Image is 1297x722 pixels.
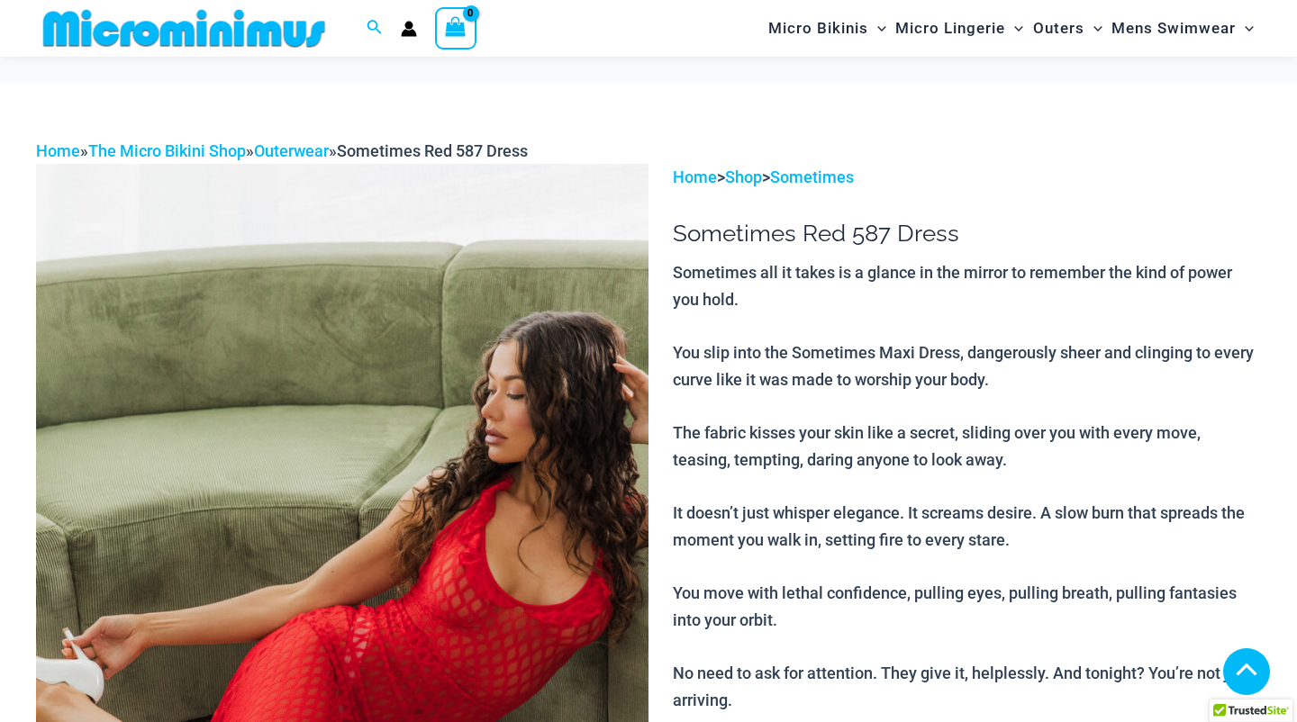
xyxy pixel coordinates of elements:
span: Menu Toggle [1084,5,1102,51]
img: MM SHOP LOGO FLAT [36,8,332,49]
p: > > [673,164,1261,191]
span: Menu Toggle [1236,5,1254,51]
a: Outerwear [254,141,329,160]
a: Sometimes [770,167,854,186]
h1: Sometimes Red 587 Dress [673,220,1261,248]
span: Mens Swimwear [1111,5,1236,51]
span: Micro Lingerie [895,5,1005,51]
span: Menu Toggle [868,5,886,51]
nav: Site Navigation [761,3,1261,54]
a: The Micro Bikini Shop [88,141,246,160]
a: Home [673,167,717,186]
span: » » » [36,141,528,160]
a: Search icon link [367,17,383,40]
a: Micro LingerieMenu ToggleMenu Toggle [891,5,1028,51]
a: OutersMenu ToggleMenu Toggle [1029,5,1107,51]
a: Mens SwimwearMenu ToggleMenu Toggle [1107,5,1258,51]
span: Outers [1033,5,1084,51]
span: Micro Bikinis [768,5,868,51]
a: View Shopping Cart, empty [435,7,476,49]
span: Menu Toggle [1005,5,1023,51]
a: Shop [725,167,762,186]
a: Home [36,141,80,160]
a: Micro BikinisMenu ToggleMenu Toggle [764,5,891,51]
span: Sometimes Red 587 Dress [337,141,528,160]
a: Account icon link [401,21,417,37]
